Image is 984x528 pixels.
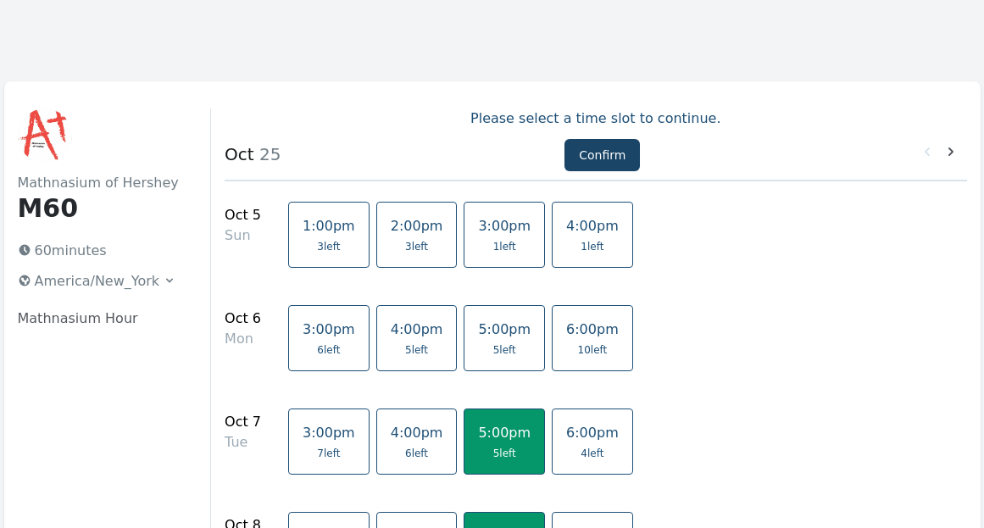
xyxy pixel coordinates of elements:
span: 1:00pm [303,218,355,234]
div: Oct 6 [225,308,261,329]
h2: Mathnasium of Hershey [18,173,184,193]
p: Mathnasium Hour [18,308,184,329]
div: Mon [225,329,261,349]
span: 1 left [493,240,516,253]
span: 10 left [578,343,608,357]
span: 5:00pm [478,321,531,337]
img: Mathnasium of Hershey [18,108,72,163]
span: 4:00pm [566,218,619,234]
strong: Oct [225,144,254,164]
span: 2:00pm [391,218,443,234]
div: Oct 7 [225,412,261,432]
span: 3:00pm [478,218,531,234]
span: 4:00pm [391,321,443,337]
span: 3 left [317,240,340,253]
span: 5:00pm [478,425,531,441]
span: 7 left [317,447,340,460]
span: 6:00pm [566,425,619,441]
div: Sun [225,225,261,246]
h1: M60 [18,193,184,224]
span: 6 left [405,447,428,460]
p: Please select a time slot to continue. [225,108,966,129]
span: 4:00pm [391,425,443,441]
span: 5 left [405,343,428,357]
span: 25 [254,144,281,164]
button: Confirm [564,139,640,171]
div: Tue [225,432,261,453]
span: 4 left [581,447,603,460]
button: America/New_York [11,268,184,295]
span: 5 left [493,447,516,460]
span: 3:00pm [303,425,355,441]
span: 6:00pm [566,321,619,337]
div: Oct 5 [225,205,261,225]
p: 60 minutes [11,237,184,264]
span: 3 left [405,240,428,253]
span: 6 left [317,343,340,357]
span: 5 left [493,343,516,357]
span: 1 left [581,240,603,253]
span: 3:00pm [303,321,355,337]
